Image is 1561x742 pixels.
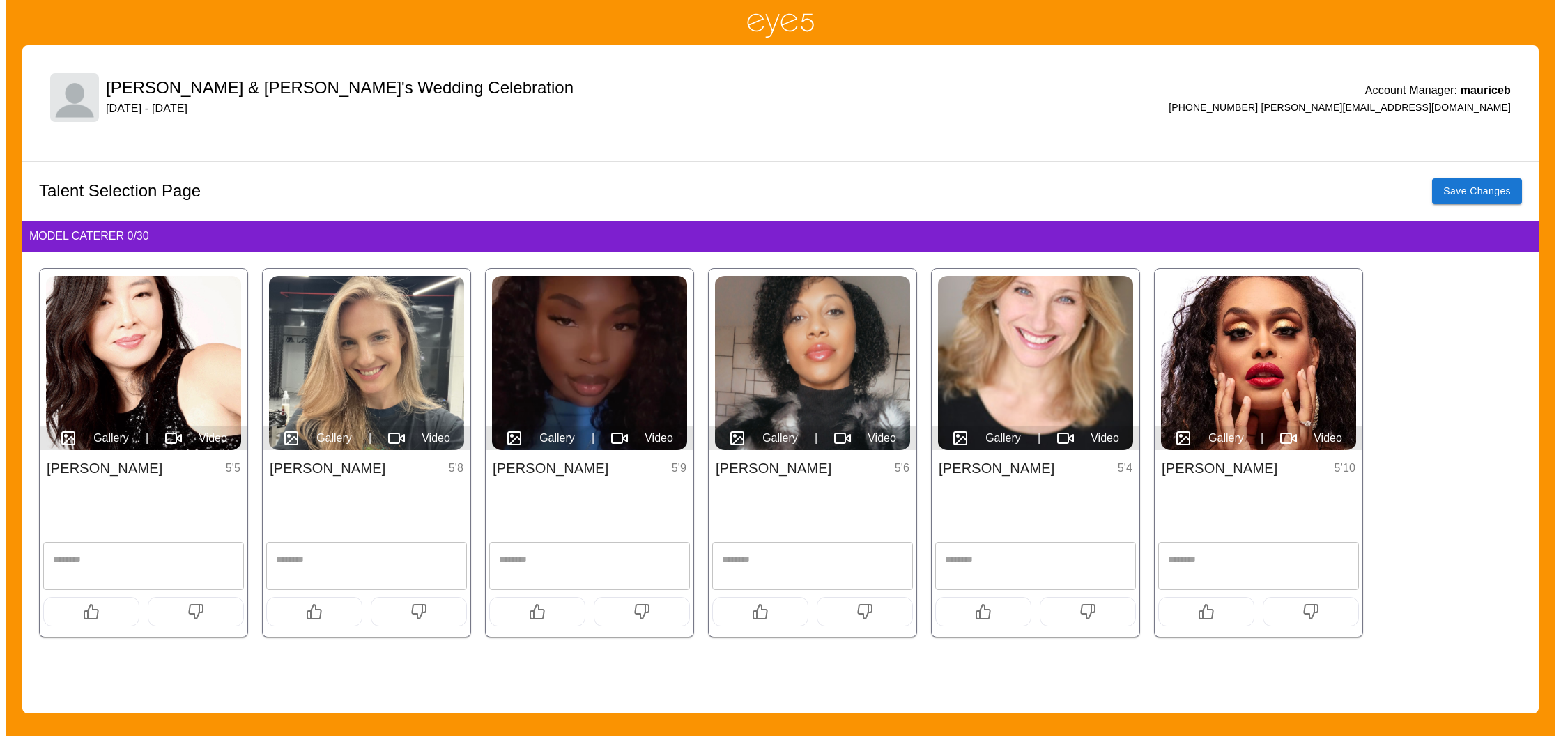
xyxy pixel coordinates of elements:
span: | [1038,430,1040,447]
span: | [1261,430,1263,447]
img: Ravoshia Whaley [715,276,910,450]
h6: [PERSON_NAME] [1162,457,1277,479]
h5: [PERSON_NAME] & [PERSON_NAME]'s Wedding Celebration [106,77,574,99]
img: Josephine Webb [1161,276,1356,450]
span: Video [1314,430,1342,447]
h6: [PERSON_NAME] [716,457,831,479]
img: Logo [746,11,815,38]
h6: [PERSON_NAME] [270,457,385,479]
span: Gallery [316,430,352,447]
img: Caterina [46,276,241,450]
p: 5 ' 10 [1335,460,1355,477]
p: 5 ' 6 [895,460,909,477]
span: Gallery [1208,430,1244,447]
h6: [PERSON_NAME] [47,457,162,479]
span: | [146,430,148,447]
span: | [815,430,817,447]
img: logo [50,73,99,122]
h6: Account Manager: [1365,81,1511,100]
p: 5 ' 8 [449,460,463,477]
span: Gallery [93,430,129,447]
h6: [PERSON_NAME] [493,457,608,479]
p: [PHONE_NUMBER] [PERSON_NAME][EMAIL_ADDRESS][DOMAIN_NAME] [1169,100,1511,114]
img: Christina Pawl [938,276,1133,450]
span: Video [199,430,227,447]
span: Video [1091,430,1119,447]
p: 5 ' 4 [1118,460,1132,477]
span: Video [422,430,450,447]
span: | [369,430,371,447]
span: Gallery [762,430,798,447]
p: 5 ' 9 [672,460,686,477]
img: Sara Rice [269,276,464,450]
h6: [PERSON_NAME] [939,457,1054,479]
span: | [592,430,594,447]
p: 5 ' 5 [226,460,240,477]
span: Gallery [985,430,1021,447]
span: Video [868,430,896,447]
span: Gallery [539,430,575,447]
span: Video [645,430,673,447]
h5: Talent Selection Page [39,180,201,202]
h6: [DATE] - [DATE] [106,99,574,118]
button: Save Changes [1432,178,1522,204]
span: mauriceb [1461,84,1511,96]
img: Tiffany Chanel [492,276,687,450]
div: Model Caterer 0 / 30 [22,221,1539,252]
